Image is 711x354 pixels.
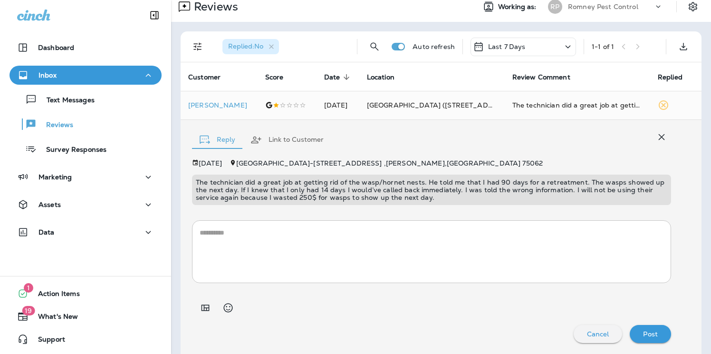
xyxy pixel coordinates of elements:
[222,39,279,54] div: Replied:No
[568,3,638,10] p: Romney Pest Control
[37,121,73,130] p: Reviews
[243,123,331,157] button: Link to Customer
[192,123,243,157] button: Reply
[643,330,658,338] p: Post
[219,298,238,317] button: Select an emoji
[199,159,222,167] p: [DATE]
[10,330,162,349] button: Support
[658,73,682,81] span: Replied
[592,43,614,50] div: 1 - 1 of 1
[10,139,162,159] button: Survey Responses
[188,101,250,109] p: [PERSON_NAME]
[488,43,526,50] p: Last 7 Days
[512,100,643,110] div: The technician did a great job at getting rid of the wasp/hornet nests. He told me that I had 90 ...
[29,290,80,301] span: Action Items
[413,43,455,50] p: Auto refresh
[265,73,296,81] span: Score
[236,159,543,167] span: [GEOGRAPHIC_DATA] - [STREET_ADDRESS] , [PERSON_NAME] , [GEOGRAPHIC_DATA] 75062
[324,73,353,81] span: Date
[365,37,384,56] button: Search Reviews
[29,313,78,324] span: What's New
[10,167,162,187] button: Marketing
[24,283,33,293] span: 1
[587,330,609,338] p: Cancel
[10,307,162,326] button: 19What's New
[38,173,72,181] p: Marketing
[10,114,162,134] button: Reviews
[188,37,207,56] button: Filters
[37,146,106,155] p: Survey Responses
[498,3,538,11] span: Working as:
[37,96,95,105] p: Text Messages
[188,73,233,81] span: Customer
[265,73,284,81] span: Score
[10,284,162,303] button: 1Action Items
[38,44,74,51] p: Dashboard
[38,228,55,236] p: Data
[630,325,671,343] button: Post
[658,73,695,81] span: Replied
[367,101,516,109] span: [GEOGRAPHIC_DATA] ([STREET_ADDRESS])
[38,201,61,208] p: Assets
[10,89,162,109] button: Text Messages
[324,73,340,81] span: Date
[38,71,57,79] p: Inbox
[141,6,168,25] button: Collapse Sidebar
[10,223,162,242] button: Data
[367,73,407,81] span: Location
[574,325,623,343] button: Cancel
[512,73,583,81] span: Review Comment
[196,298,215,317] button: Add in a premade template
[367,73,394,81] span: Location
[228,42,263,50] span: Replied : No
[512,73,570,81] span: Review Comment
[196,178,667,201] p: The technician did a great job at getting rid of the wasp/hornet nests. He told me that I had 90 ...
[674,37,693,56] button: Export as CSV
[188,73,221,81] span: Customer
[29,335,65,347] span: Support
[22,306,35,315] span: 19
[317,91,359,119] td: [DATE]
[10,38,162,57] button: Dashboard
[188,101,250,109] div: Click to view Customer Drawer
[10,66,162,85] button: Inbox
[10,195,162,214] button: Assets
